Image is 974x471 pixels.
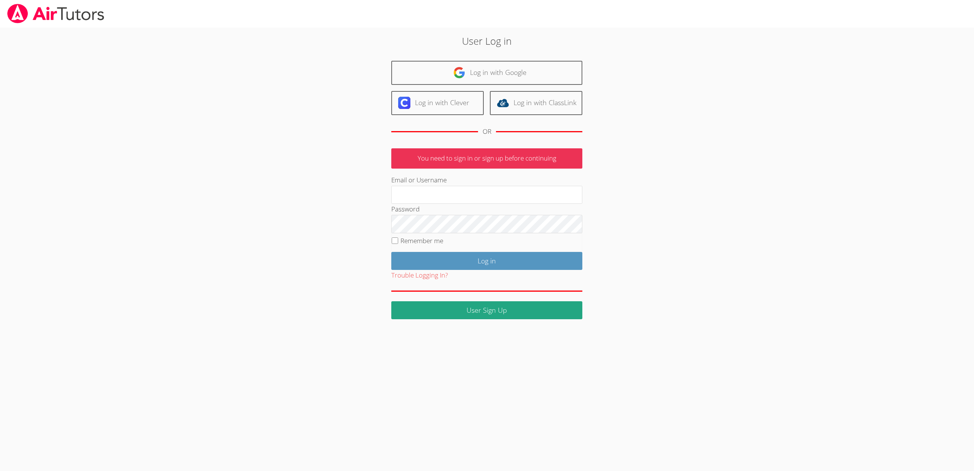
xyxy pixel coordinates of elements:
a: Log in with ClassLink [490,91,582,115]
img: airtutors_banner-c4298cdbf04f3fff15de1276eac7730deb9818008684d7c2e4769d2f7ddbe033.png [6,4,105,23]
label: Email or Username [391,175,447,184]
a: Log in with Clever [391,91,484,115]
p: You need to sign in or sign up before continuing [391,148,582,169]
div: OR [483,126,491,137]
button: Trouble Logging In? [391,270,448,281]
label: Password [391,205,420,213]
a: User Sign Up [391,301,582,319]
a: Log in with Google [391,61,582,85]
img: google-logo-50288ca7cdecda66e5e0955fdab243c47b7ad437acaf1139b6f446037453330a.svg [453,67,465,79]
input: Log in [391,252,582,270]
img: clever-logo-6eab21bc6e7a338710f1a6ff85c0baf02591cd810cc4098c63d3a4b26e2feb20.svg [398,97,410,109]
img: classlink-logo-d6bb404cc1216ec64c9a2012d9dc4662098be43eaf13dc465df04b49fa7ab582.svg [497,97,509,109]
label: Remember me [400,236,443,245]
h2: User Log in [224,34,750,48]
